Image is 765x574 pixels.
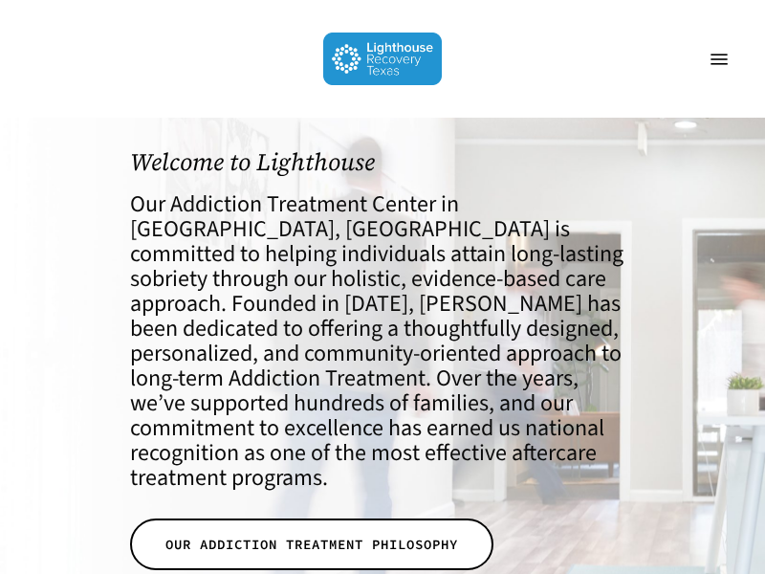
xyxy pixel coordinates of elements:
[130,148,635,176] h1: Welcome to Lighthouse
[700,50,738,69] a: Navigation Menu
[130,192,635,491] h4: Our Addiction Treatment Center in [GEOGRAPHIC_DATA], [GEOGRAPHIC_DATA] is committed to helping in...
[165,535,458,554] span: OUR ADDICTION TREATMENT PHILOSOPHY
[130,519,493,570] a: OUR ADDICTION TREATMENT PHILOSOPHY
[323,33,443,85] img: Lighthouse Recovery Texas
